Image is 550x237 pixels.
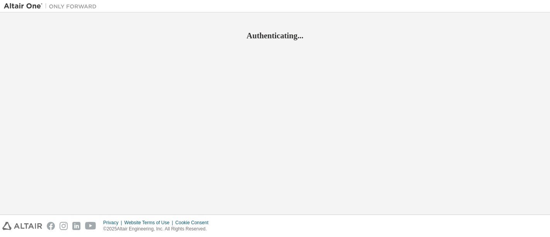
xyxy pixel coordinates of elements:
div: Website Terms of Use [124,220,175,226]
div: Privacy [103,220,124,226]
p: © 2025 Altair Engineering, Inc. All Rights Reserved. [103,226,213,232]
img: linkedin.svg [72,222,80,230]
div: Cookie Consent [175,220,213,226]
img: facebook.svg [47,222,55,230]
img: youtube.svg [85,222,96,230]
h2: Authenticating... [4,31,546,41]
img: altair_logo.svg [2,222,42,230]
img: instagram.svg [60,222,68,230]
img: Altair One [4,2,101,10]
